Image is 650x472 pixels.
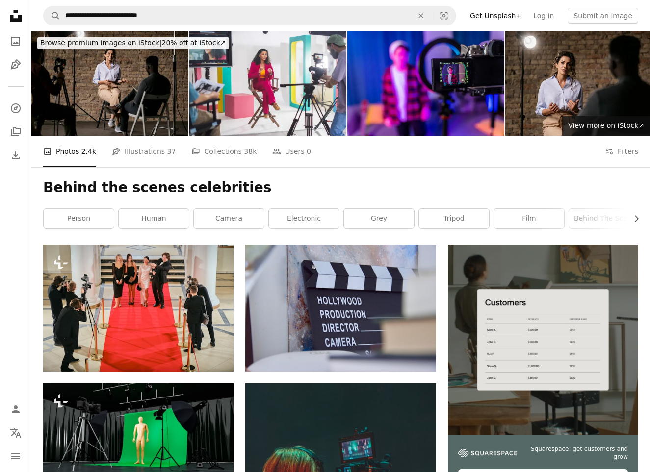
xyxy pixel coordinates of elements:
[44,6,60,25] button: Search Unsplash
[167,146,176,157] span: 37
[43,303,234,312] a: A group of people standing on top of a red carpet
[6,31,26,51] a: Photos
[605,136,638,167] button: Filters
[6,447,26,466] button: Menu
[464,8,527,24] a: Get Unsplash+
[272,136,311,167] a: Users 0
[419,209,489,228] a: tripod
[43,245,234,372] img: A group of people standing on top of a red carpet
[529,445,628,462] span: Squarespace: get customers and grow
[31,31,235,55] a: Browse premium images on iStock|20% off at iStock↗
[43,179,638,197] h1: Behind the scenes celebrities
[43,432,234,441] a: a mannequin standing in front of a green screen
[6,99,26,118] a: Explore
[562,116,650,136] a: View more on iStock↗
[344,209,414,228] a: grey
[458,449,517,458] img: file-1747939142011-51e5cc87e3c9
[244,146,257,157] span: 38k
[307,146,311,157] span: 0
[568,8,638,24] button: Submit an image
[112,136,176,167] a: Illustrations 37
[40,39,161,47] span: Browse premium images on iStock |
[6,122,26,142] a: Collections
[245,303,436,312] a: black and white wooden wall mounted signage
[31,31,188,136] img: Giving an interview in a modest studio
[119,209,189,228] a: human
[347,31,504,136] img: teenage boy filming videos at home and talking to camera set on ring light
[410,6,432,25] button: Clear
[448,245,638,435] img: file-1747939376688-baf9a4a454ffimage
[527,8,560,24] a: Log in
[245,245,436,372] img: black and white wooden wall mounted signage
[568,122,644,129] span: View more on iStock ↗
[6,423,26,443] button: Language
[43,6,456,25] form: Find visuals sitewide
[40,39,226,47] span: 20% off at iStock ↗
[44,209,114,228] a: person
[269,209,339,228] a: electronic
[194,209,264,228] a: camera
[494,209,564,228] a: film
[432,6,456,25] button: Visual search
[191,136,257,167] a: Collections 38k
[6,146,26,165] a: Download History
[569,209,639,228] a: behind the scene
[6,55,26,75] a: Illustrations
[627,209,638,228] button: scroll list to the right
[6,399,26,419] a: Log in / Sign up
[189,31,346,136] img: Young Hispanic Woman In A Vibrant Red Suit Speaks Animatedly On A Director's Chair, Surrounded By...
